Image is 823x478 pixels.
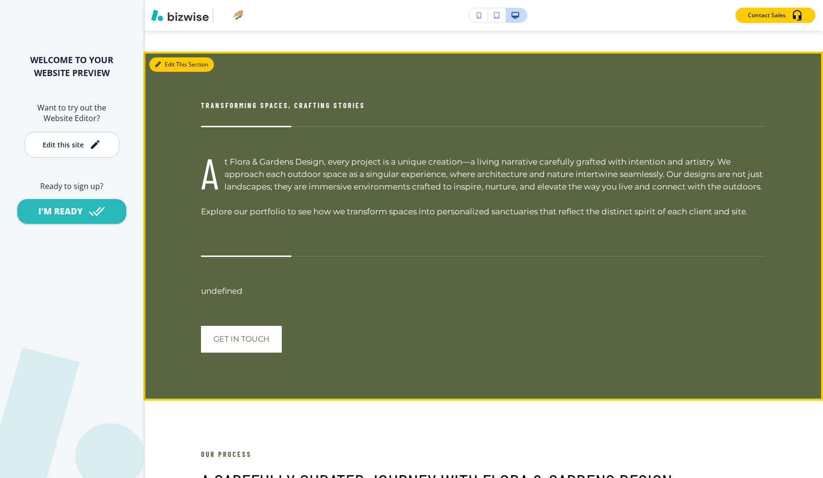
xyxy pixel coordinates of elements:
span: Get In Touch [213,333,269,345]
div: Edit this site [43,141,84,148]
p: OUR PROCESS [201,448,766,460]
button: Contact Sales [735,8,815,23]
a: Get In Touch [201,326,282,353]
button: Edit This Section [149,57,214,72]
h6: Want to try out the Website Editor? [15,102,128,124]
button: I'M READY [17,199,126,223]
h6: t Flora & Gardens Design, every project is a unique creation—a living narrative carefully grafted... [201,156,766,218]
div: I'M READY [38,205,83,217]
h2: WELCOME TO YOUR WEBSITE PREVIEW [15,54,128,79]
h6: undefined [201,256,766,297]
p: Contact Sales [748,11,786,20]
img: Your Logo [217,10,243,21]
button: Edit this site [24,132,120,158]
p: Transforming Spaces, Crafting Stories [201,100,766,111]
h6: Ready to sign up? [15,181,128,191]
span: A [201,151,224,194]
img: Bizwise Logo [151,10,209,21]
